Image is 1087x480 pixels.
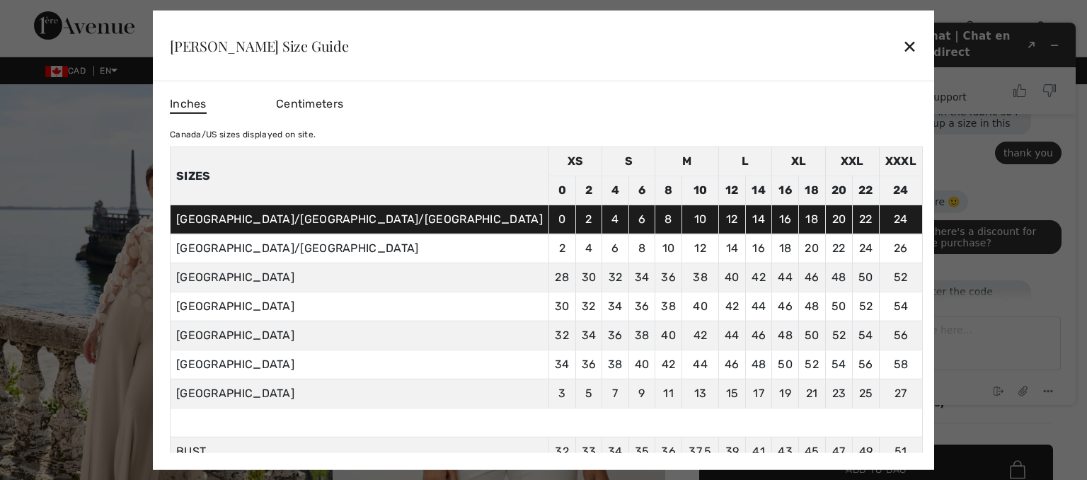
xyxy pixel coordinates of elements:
td: 20 [825,176,853,205]
td: 54 [853,321,880,350]
td: 44 [745,292,772,321]
img: avatar [25,101,48,123]
div: Adelina [57,162,239,173]
td: 8 [655,205,682,234]
td: 52 [798,350,825,379]
td: 50 [853,263,880,292]
div: [PERSON_NAME] Size Guide [170,38,349,52]
td: 25 [853,379,880,408]
td: 42 [681,321,718,350]
button: Menu [214,372,237,389]
td: 58 [879,350,922,379]
button: Attach file [190,371,212,389]
td: 36 [602,321,629,350]
td: 30 [548,292,575,321]
td: 2 [575,176,602,205]
td: S [602,147,655,176]
td: [GEOGRAPHIC_DATA] [170,292,548,321]
td: 0 [548,205,575,234]
td: 46 [719,350,746,379]
td: 34 [628,263,655,292]
td: M [655,147,719,176]
div: Adelina [57,252,239,263]
td: 23 [825,379,853,408]
td: 0 [548,176,575,205]
td: 22 [853,205,880,234]
div: ✕ [902,31,917,61]
td: 54 [825,350,853,379]
td: 3 [548,379,575,408]
td: 24 [879,205,922,234]
span: 36 [661,445,676,458]
td: 12 [719,176,746,205]
td: 20 [798,234,825,263]
span: 37.5 [689,445,711,458]
td: 56 [879,321,922,350]
span: 51 [895,445,907,458]
td: 22 [853,176,880,205]
td: 34 [548,350,575,379]
button: Rate this chat as bad [212,64,242,94]
span: Inches [170,96,207,114]
h2: Adelina [54,68,183,79]
span: 34 [608,445,623,458]
td: 18 [798,205,825,234]
td: 14 [745,205,772,234]
td: 14 [719,234,746,263]
button: Rate this chat as good [183,64,212,94]
td: 44 [772,263,799,292]
td: 54 [879,292,922,321]
span: Please enter the code NEW15 in the promo code box at checkout [62,275,195,309]
td: BUST [170,437,548,466]
td: 34 [602,292,629,321]
td: 4 [602,176,629,205]
span: 39 [725,445,740,458]
span: Centimeters [276,97,343,110]
td: 50 [798,321,825,350]
td: 32 [575,292,602,321]
td: [GEOGRAPHIC_DATA]/[GEOGRAPHIC_DATA]/[GEOGRAPHIC_DATA] [170,205,548,234]
td: 42 [655,350,682,379]
td: 48 [825,263,853,292]
td: [GEOGRAPHIC_DATA] [170,350,548,379]
td: 7 [602,379,629,408]
td: 6 [628,176,655,205]
span: I think there's a discount for 1st time purchase? [74,215,217,237]
button: avatarAdelinaCustomer Support [23,67,183,91]
td: XS [548,147,602,176]
td: 8 [628,234,655,263]
td: L [719,147,772,176]
div: Canada/US sizes displayed on site. [170,128,923,141]
td: 6 [602,234,629,263]
td: [GEOGRAPHIC_DATA] [170,263,548,292]
td: 46 [798,263,825,292]
td: 30 [575,263,602,292]
td: 18 [772,234,799,263]
td: 32 [548,321,575,350]
td: 44 [681,350,718,379]
span: 43 [778,445,793,458]
td: 40 [655,321,682,350]
td: 5 [575,379,602,408]
img: avatar [23,68,45,91]
div: Customer Support [54,80,183,91]
td: 15 [719,379,746,408]
button: Popout [198,24,221,44]
td: 6 [628,205,655,234]
span: My pleasure 🙂 [62,185,137,196]
td: 40 [719,263,746,292]
td: 16 [772,176,799,205]
span: 45 [805,445,819,458]
td: 2 [548,234,575,263]
td: 10 [681,176,718,205]
td: 26 [879,234,922,263]
td: 52 [825,321,853,350]
td: 46 [745,321,772,350]
td: 16 [745,234,772,263]
h1: Live Chat | Chat en direct [61,17,198,49]
td: 21 [798,379,825,408]
td: 38 [681,263,718,292]
td: 46 [772,292,799,321]
td: XXXL [879,147,922,176]
td: 52 [879,263,922,292]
